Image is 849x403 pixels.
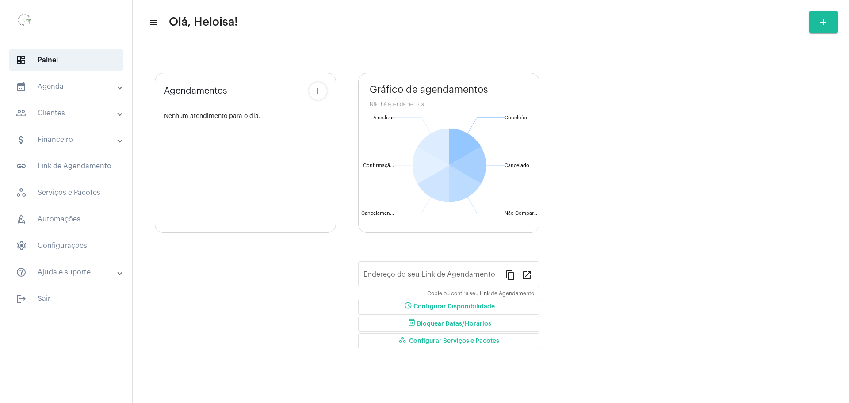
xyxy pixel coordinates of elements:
[16,108,27,118] mat-icon: sidenav icon
[5,103,132,124] mat-expansion-panel-header: sidenav iconClientes
[505,163,529,168] text: Cancelado
[361,211,394,216] text: Cancelamen...
[16,81,27,92] mat-icon: sidenav icon
[9,182,123,203] span: Serviços e Pacotes
[521,270,532,280] mat-icon: open_in_new
[818,17,829,27] mat-icon: add
[406,321,491,327] span: Bloquear Datas/Horários
[358,299,539,315] button: Configurar Disponibilidade
[164,113,327,120] div: Nenhum atendimento para o dia.
[16,134,27,145] mat-icon: sidenav icon
[9,288,123,309] span: Sair
[505,211,537,216] text: Não Compar...
[16,161,27,171] mat-icon: sidenav icon
[16,81,118,92] mat-panel-title: Agenda
[313,86,323,96] mat-icon: add
[358,333,539,349] button: Configurar Serviços e Pacotes
[370,84,488,95] span: Gráfico de agendamentos
[363,272,498,280] input: Link
[16,293,27,304] mat-icon: sidenav icon
[16,240,27,251] span: sidenav icon
[398,338,499,344] span: Configurar Serviços e Pacotes
[9,235,123,256] span: Configurações
[5,262,132,283] mat-expansion-panel-header: sidenav iconAjuda e suporte
[7,4,42,40] img: 0d939d3e-dcd2-0964-4adc-7f8e0d1a206f.png
[363,163,394,168] text: Confirmaçã...
[16,214,27,224] span: sidenav icon
[403,301,413,312] mat-icon: schedule
[9,49,123,71] span: Painel
[373,115,394,120] text: A realizar
[164,86,227,96] span: Agendamentos
[406,319,417,329] mat-icon: event_busy
[9,209,123,230] span: Automações
[358,316,539,332] button: Bloquear Datas/Horários
[16,267,118,278] mat-panel-title: Ajuda e suporte
[16,134,118,145] mat-panel-title: Financeiro
[5,76,132,97] mat-expansion-panel-header: sidenav iconAgenda
[169,15,238,29] span: Olá, Heloisa!
[9,156,123,177] span: Link de Agendamento
[5,129,132,150] mat-expansion-panel-header: sidenav iconFinanceiro
[16,187,27,198] span: sidenav icon
[16,267,27,278] mat-icon: sidenav icon
[427,291,534,297] mat-hint: Copie ou confira seu Link de Agendamento
[403,304,495,310] span: Configurar Disponibilidade
[398,336,409,346] mat-icon: workspaces_outlined
[149,17,157,28] mat-icon: sidenav icon
[16,108,118,118] mat-panel-title: Clientes
[505,270,516,280] mat-icon: content_copy
[16,55,27,65] span: sidenav icon
[505,115,529,120] text: Concluído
